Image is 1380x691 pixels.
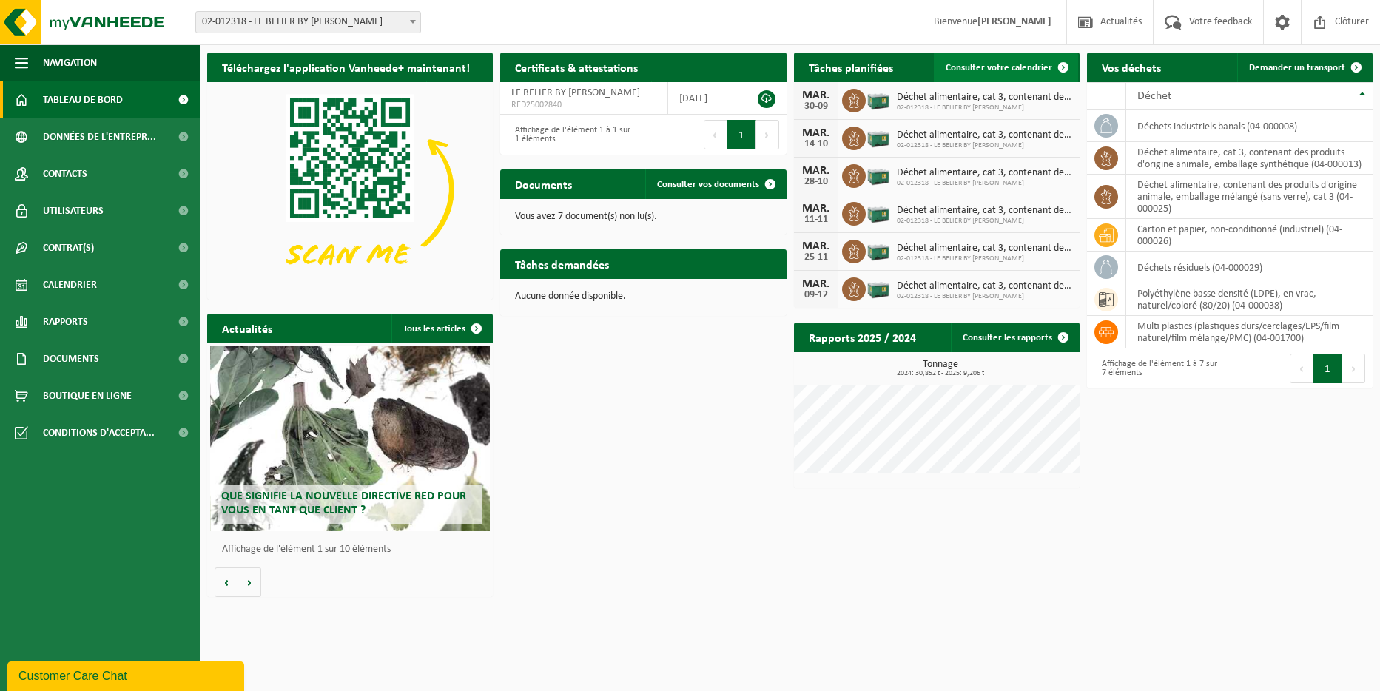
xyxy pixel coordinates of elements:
[1313,354,1342,383] button: 1
[1137,90,1171,102] span: Déchet
[1126,252,1373,283] td: déchets résiduels (04-000029)
[794,53,908,81] h2: Tâches planifiées
[897,255,1072,263] span: 02-012318 - LE BELIER BY [PERSON_NAME]
[1237,53,1371,82] a: Demander un transport
[866,162,891,187] img: PB-LB-0680-HPE-GN-01
[221,491,466,516] span: Que signifie la nouvelle directive RED pour vous en tant que client ?
[897,92,1072,104] span: Déchet alimentaire, cat 3, contenant des produits d'origine animale, emballage s...
[794,323,931,351] h2: Rapports 2025 / 2024
[801,165,831,177] div: MAR.
[934,53,1078,82] a: Consulter votre calendrier
[1087,53,1176,81] h2: Vos déchets
[515,291,771,302] p: Aucune donnée disponible.
[801,127,831,139] div: MAR.
[951,323,1078,352] a: Consulter les rapports
[801,278,831,290] div: MAR.
[897,129,1072,141] span: Déchet alimentaire, cat 3, contenant des produits d'origine animale, emballage s...
[1126,283,1373,316] td: polyéthylène basse densité (LDPE), en vrac, naturel/coloré (80/20) (04-000038)
[897,205,1072,217] span: Déchet alimentaire, cat 3, contenant des produits d'origine animale, emballage s...
[1126,175,1373,219] td: déchet alimentaire, contenant des produits d'origine animale, emballage mélangé (sans verre), cat...
[207,82,493,297] img: Download de VHEPlus App
[897,141,1072,150] span: 02-012318 - LE BELIER BY [PERSON_NAME]
[43,303,88,340] span: Rapports
[866,237,891,263] img: PB-LB-0680-HPE-GN-01
[801,177,831,187] div: 28-10
[801,101,831,112] div: 30-09
[801,240,831,252] div: MAR.
[215,567,238,597] button: Vorige
[801,203,831,215] div: MAR.
[801,215,831,225] div: 11-11
[238,567,261,597] button: Volgende
[500,53,653,81] h2: Certificats & attestations
[43,377,132,414] span: Boutique en ligne
[43,340,99,377] span: Documents
[977,16,1051,27] strong: [PERSON_NAME]
[897,292,1072,301] span: 02-012318 - LE BELIER BY [PERSON_NAME]
[801,252,831,263] div: 25-11
[897,179,1072,188] span: 02-012318 - LE BELIER BY [PERSON_NAME]
[511,99,656,111] span: RED25002840
[391,314,491,343] a: Tous les articles
[43,266,97,303] span: Calendrier
[1249,63,1345,73] span: Demander un transport
[196,12,420,33] span: 02-012318 - LE BELIER BY DELANCHY - CARVIN
[704,120,727,149] button: Previous
[207,314,287,343] h2: Actualités
[43,81,123,118] span: Tableau de bord
[511,87,640,98] span: LE BELIER BY [PERSON_NAME]
[1126,316,1373,348] td: multi plastics (plastiques durs/cerclages/EPS/film naturel/film mélange/PMC) (04-001700)
[1342,354,1365,383] button: Next
[801,290,831,300] div: 09-12
[500,249,624,278] h2: Tâches demandées
[801,360,1080,377] h3: Tonnage
[43,192,104,229] span: Utilisateurs
[801,370,1080,377] span: 2024: 30,852 t - 2025: 9,206 t
[657,180,759,189] span: Consulter vos documents
[897,167,1072,179] span: Déchet alimentaire, cat 3, contenant des produits d'origine animale, emballage s...
[1126,110,1373,142] td: déchets industriels banals (04-000008)
[866,124,891,149] img: PB-LB-0680-HPE-GN-01
[222,545,485,555] p: Affichage de l'élément 1 sur 10 éléments
[43,414,155,451] span: Conditions d'accepta...
[207,53,485,81] h2: Téléchargez l'application Vanheede+ maintenant!
[897,104,1072,112] span: 02-012318 - LE BELIER BY [PERSON_NAME]
[897,280,1072,292] span: Déchet alimentaire, cat 3, contenant des produits d'origine animale, emballage s...
[727,120,756,149] button: 1
[866,87,891,112] img: PB-LB-0680-HPE-GN-01
[515,212,771,222] p: Vous avez 7 document(s) non lu(s).
[645,169,785,199] a: Consulter vos documents
[195,11,421,33] span: 02-012318 - LE BELIER BY DELANCHY - CARVIN
[866,200,891,225] img: PB-LB-0680-HPE-GN-01
[756,120,779,149] button: Next
[43,44,97,81] span: Navigation
[946,63,1052,73] span: Consulter votre calendrier
[7,658,247,691] iframe: chat widget
[1094,352,1222,385] div: Affichage de l'élément 1 à 7 sur 7 éléments
[1126,142,1373,175] td: déchet alimentaire, cat 3, contenant des produits d'origine animale, emballage synthétique (04-00...
[801,90,831,101] div: MAR.
[897,217,1072,226] span: 02-012318 - LE BELIER BY [PERSON_NAME]
[801,139,831,149] div: 14-10
[1126,219,1373,252] td: carton et papier, non-conditionné (industriel) (04-000026)
[43,118,156,155] span: Données de l'entrepr...
[866,275,891,300] img: PB-LB-0680-HPE-GN-01
[897,243,1072,255] span: Déchet alimentaire, cat 3, contenant des produits d'origine animale, emballage s...
[500,169,587,198] h2: Documents
[668,82,741,115] td: [DATE]
[43,229,94,266] span: Contrat(s)
[508,118,636,151] div: Affichage de l'élément 1 à 1 sur 1 éléments
[1290,354,1313,383] button: Previous
[43,155,87,192] span: Contacts
[210,346,491,531] a: Que signifie la nouvelle directive RED pour vous en tant que client ?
